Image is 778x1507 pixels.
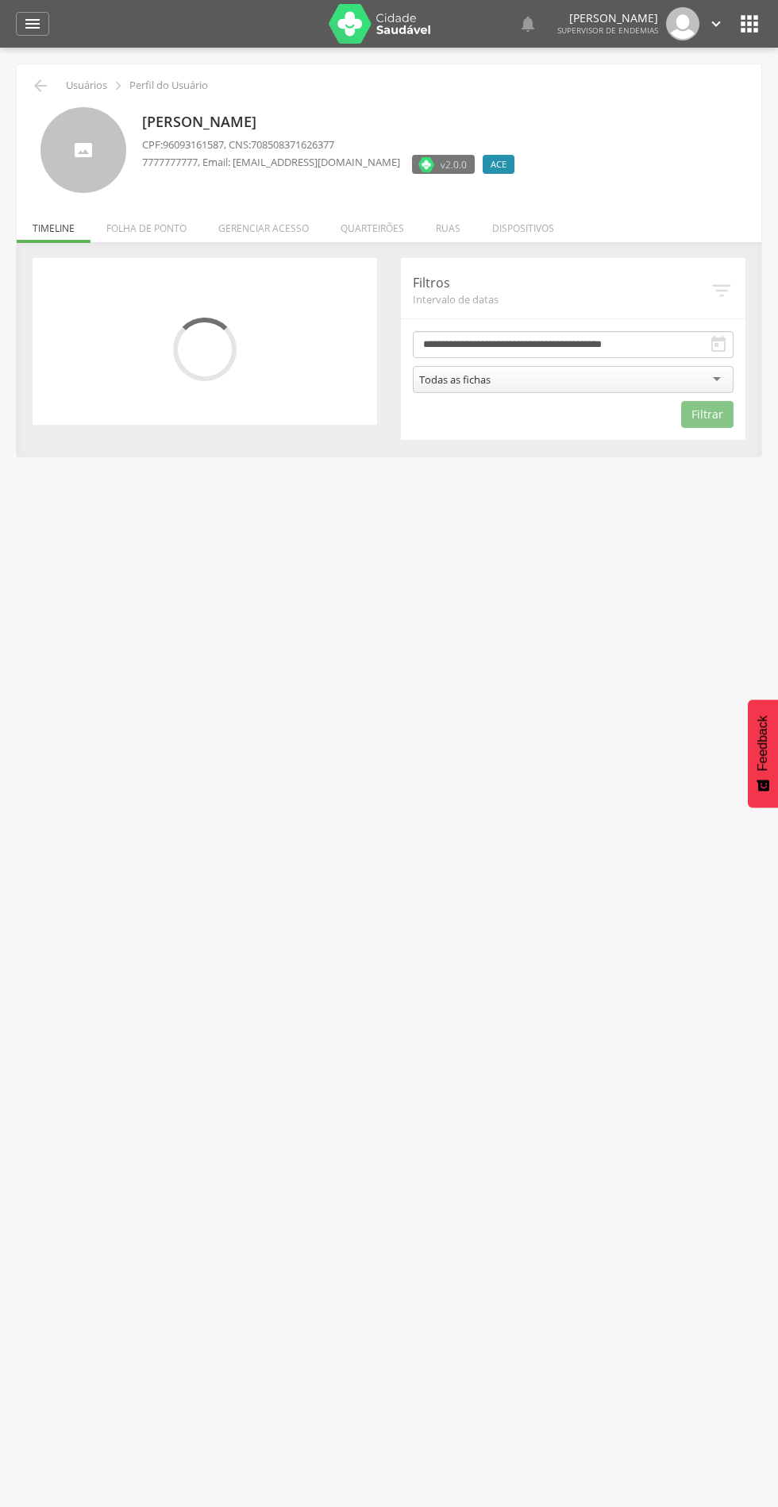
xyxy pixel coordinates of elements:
[441,156,467,172] span: v2.0.0
[491,158,506,171] span: ACE
[251,137,334,152] span: 708508371626377
[16,12,49,36] a: 
[91,206,202,243] li: Folha de ponto
[142,137,522,152] p: CPF: , CNS:
[420,206,476,243] li: Ruas
[557,13,658,24] p: [PERSON_NAME]
[681,401,734,428] button: Filtrar
[748,700,778,807] button: Feedback - Mostrar pesquisa
[66,79,107,92] p: Usuários
[142,155,198,169] span: 7777777777
[737,11,762,37] i: 
[412,155,475,174] label: Versão do aplicativo
[707,15,725,33] i: 
[557,25,658,36] span: Supervisor de Endemias
[23,14,42,33] i: 
[518,14,537,33] i: 
[325,206,420,243] li: Quarteirões
[110,77,127,94] i: 
[710,279,734,303] i: 
[202,206,325,243] li: Gerenciar acesso
[413,292,710,306] span: Intervalo de datas
[709,335,728,354] i: 
[518,7,537,40] a: 
[419,372,491,387] div: Todas as fichas
[707,7,725,40] a: 
[129,79,208,92] p: Perfil do Usuário
[142,155,400,170] p: , Email: [EMAIL_ADDRESS][DOMAIN_NAME]
[756,715,770,771] span: Feedback
[413,274,710,292] p: Filtros
[476,206,570,243] li: Dispositivos
[142,112,522,133] p: [PERSON_NAME]
[163,137,224,152] span: 96093161587
[31,76,50,95] i: Voltar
